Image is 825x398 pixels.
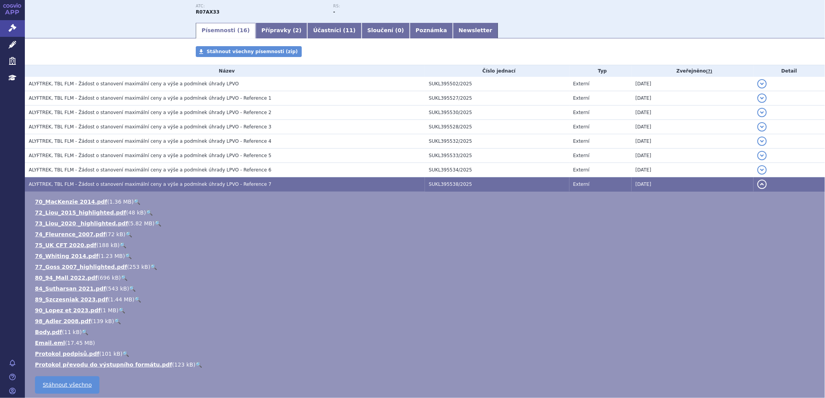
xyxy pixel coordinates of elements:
[425,149,569,163] td: SUKL395533/2025
[108,286,127,292] span: 543 kB
[35,328,817,336] li: ( )
[35,362,172,368] a: Protokol převodu do výstupního formátu.pdf
[573,95,590,101] span: Externí
[35,376,99,394] a: Stáhnout všechno
[573,110,590,115] span: Externí
[29,81,239,87] span: ALYFTREK, TBL FLM - Žádost o stanovení maximální ceny a výše a podmínek úhrady LPVO
[134,199,140,205] a: 🔍
[196,4,325,9] p: ATC:
[569,65,632,77] th: Typ
[632,106,754,120] td: [DATE]
[240,27,247,33] span: 16
[295,27,299,33] span: 2
[632,65,754,77] th: Zveřejněno
[35,361,817,369] li: ( )
[108,231,123,237] span: 72 kB
[757,122,767,132] button: detail
[35,209,126,216] a: 72_Liou_2015_highlighted.pdf
[362,23,410,38] a: Sloučení (0)
[35,340,65,346] a: Email.eml
[29,153,272,158] span: ALYFTREK, TBL FLM - Žádost o stanovení maximální ceny a výše a podmínek úhrady LPVO - Reference 5
[632,77,754,91] td: [DATE]
[453,23,498,38] a: Newsletter
[632,149,754,163] td: [DATE]
[110,296,132,303] span: 1.44 MB
[573,153,590,158] span: Externí
[35,350,817,358] li: ( )
[35,351,99,357] a: Protokol podpisů.pdf
[35,220,817,227] li: ( )
[333,9,335,15] strong: -
[425,177,569,192] td: SUKL395538/2025
[35,306,817,314] li: ( )
[29,138,272,144] span: ALYFTREK, TBL FLM - Žádost o stanovení maximální ceny a výše a podmínek úhrady LPVO - Reference 4
[398,27,402,33] span: 0
[35,263,817,271] li: ( )
[125,253,132,259] a: 🔍
[35,220,128,227] a: 73_Liou_2020 _highlighted.pdf
[706,69,712,74] abbr: (?)
[35,296,817,303] li: ( )
[129,264,148,270] span: 253 kB
[425,91,569,106] td: SUKL395527/2025
[121,275,127,281] a: 🔍
[425,77,569,91] td: SUKL395502/2025
[425,65,569,77] th: Číslo jednací
[757,165,767,175] button: detail
[757,93,767,103] button: detail
[118,307,125,313] a: 🔍
[573,138,590,144] span: Externí
[346,27,353,33] span: 11
[757,108,767,117] button: detail
[425,134,569,149] td: SUKL395532/2025
[25,65,425,77] th: Název
[35,296,108,303] a: 89_Szczesniak 2023.pdf
[155,220,161,227] a: 🔍
[35,242,96,248] a: 75_UK CFT 2020.pdf
[100,275,119,281] span: 696 kB
[64,329,80,335] span: 11 kB
[134,296,141,303] a: 🔍
[573,81,590,87] span: Externí
[101,253,123,259] span: 1.23 MB
[196,9,219,15] strong: DEUTIVAKAFTOR, TEZAKAFTOR A VANZAKAFTOR
[103,307,117,313] span: 1 MB
[195,362,202,368] a: 🔍
[35,274,817,282] li: ( )
[757,137,767,146] button: detail
[632,120,754,134] td: [DATE]
[425,120,569,134] td: SUKL395528/2025
[29,110,272,115] span: ALYFTREK, TBL FLM - Žádost o stanovení maximální ceny a výše a podmínek úhrady LPVO - Reference 2
[307,23,361,38] a: Účastníci (11)
[632,91,754,106] td: [DATE]
[757,180,767,189] button: detail
[410,23,453,38] a: Poznámka
[174,362,193,368] span: 123 kB
[128,209,144,216] span: 48 kB
[757,79,767,88] button: detail
[129,286,136,292] a: 🔍
[573,124,590,130] span: Externí
[93,318,112,324] span: 139 kB
[35,199,107,205] a: 70_MacKenzie 2014.pdf
[130,220,152,227] span: 5.82 MB
[632,177,754,192] td: [DATE]
[29,95,272,101] span: ALYFTREK, TBL FLM - Žádost o stanovení maximální ceny a výše a podmínek úhrady LPVO - Reference 1
[333,4,463,9] p: RS:
[573,182,590,187] span: Externí
[146,209,153,216] a: 🔍
[35,230,817,238] li: ( )
[99,242,118,248] span: 188 kB
[101,351,120,357] span: 101 kB
[35,339,817,347] li: ( )
[125,231,132,237] a: 🔍
[632,134,754,149] td: [DATE]
[109,199,131,205] span: 1.36 MB
[35,231,106,237] a: 74_Fleurence_2007.pdf
[35,252,817,260] li: ( )
[754,65,825,77] th: Detail
[196,23,256,38] a: Písemnosti (16)
[425,163,569,177] td: SUKL395534/2025
[35,286,106,292] a: 84_Sutharsan 2021.pdf
[114,318,121,324] a: 🔍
